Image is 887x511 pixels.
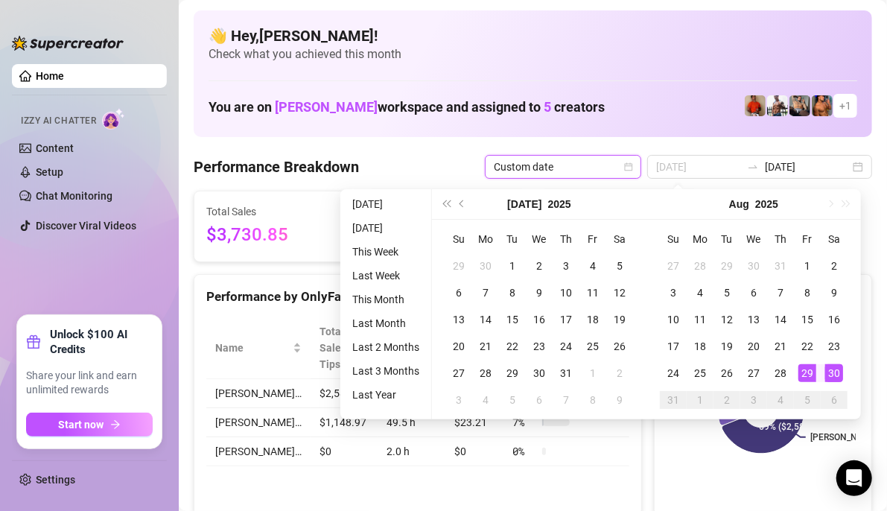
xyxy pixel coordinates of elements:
[477,391,495,409] div: 4
[472,333,499,360] td: 2025-07-21
[346,291,425,308] li: This Month
[530,284,548,302] div: 9
[794,279,821,306] td: 2025-08-08
[530,311,548,328] div: 16
[346,314,425,332] li: Last Month
[691,311,709,328] div: 11
[664,311,682,328] div: 10
[745,364,763,382] div: 27
[606,253,633,279] td: 2025-07-05
[611,364,629,382] div: 2
[825,284,843,302] div: 9
[346,362,425,380] li: Last 3 Months
[512,414,536,431] span: 7 %
[553,333,579,360] td: 2025-07-24
[557,311,575,328] div: 17
[713,387,740,413] td: 2025-09-02
[445,437,503,466] td: $0
[36,474,75,486] a: Settings
[821,306,848,333] td: 2025-08-16
[821,387,848,413] td: 2025-09-06
[584,284,602,302] div: 11
[472,279,499,306] td: 2025-07-07
[557,364,575,382] div: 31
[740,333,767,360] td: 2025-08-20
[718,284,736,302] div: 5
[499,253,526,279] td: 2025-07-01
[767,306,794,333] td: 2025-08-14
[346,386,425,404] li: Last Year
[445,306,472,333] td: 2025-07-13
[206,221,342,250] span: $3,730.85
[206,203,342,220] span: Total Sales
[825,364,843,382] div: 30
[553,279,579,306] td: 2025-07-10
[553,387,579,413] td: 2025-08-07
[606,360,633,387] td: 2025-08-02
[530,337,548,355] div: 23
[687,253,713,279] td: 2025-07-28
[503,391,521,409] div: 5
[821,279,848,306] td: 2025-08-09
[544,99,551,115] span: 5
[526,387,553,413] td: 2025-08-06
[530,364,548,382] div: 30
[660,333,687,360] td: 2025-08-17
[346,267,425,285] li: Last Week
[798,284,816,302] div: 8
[445,408,503,437] td: $23.21
[311,317,378,379] th: Total Sales & Tips
[606,279,633,306] td: 2025-07-12
[378,408,445,437] td: 49.5 h
[745,391,763,409] div: 3
[548,189,571,219] button: Choose a year
[740,279,767,306] td: 2025-08-06
[194,156,359,177] h4: Performance Breakdown
[557,284,575,302] div: 10
[206,287,629,307] div: Performance by OnlyFans Creator
[526,279,553,306] td: 2025-07-09
[691,257,709,275] div: 28
[472,253,499,279] td: 2025-06-30
[526,253,553,279] td: 2025-07-02
[311,408,378,437] td: $1,148.97
[713,226,740,253] th: Tu
[664,284,682,302] div: 3
[579,253,606,279] td: 2025-07-04
[445,387,472,413] td: 2025-08-03
[821,360,848,387] td: 2025-08-30
[691,337,709,355] div: 18
[110,419,121,430] span: arrow-right
[499,279,526,306] td: 2025-07-08
[477,284,495,302] div: 7
[718,391,736,409] div: 2
[445,226,472,253] th: Su
[798,311,816,328] div: 15
[206,408,311,437] td: [PERSON_NAME]…
[740,226,767,253] th: We
[772,364,789,382] div: 28
[611,311,629,328] div: 19
[656,159,741,175] input: Start date
[50,327,153,357] strong: Unlock $100 AI Credits
[209,25,857,46] h4: 👋 Hey, [PERSON_NAME] !
[745,257,763,275] div: 30
[718,257,736,275] div: 29
[472,360,499,387] td: 2025-07-28
[494,156,632,178] span: Custom date
[584,391,602,409] div: 8
[445,360,472,387] td: 2025-07-27
[687,306,713,333] td: 2025-08-11
[713,360,740,387] td: 2025-08-26
[275,99,378,115] span: [PERSON_NAME]
[503,311,521,328] div: 15
[691,364,709,382] div: 25
[579,306,606,333] td: 2025-07-18
[660,306,687,333] td: 2025-08-10
[660,360,687,387] td: 2025-08-24
[206,317,311,379] th: Name
[36,190,112,202] a: Chat Monitoring
[499,387,526,413] td: 2025-08-05
[36,70,64,82] a: Home
[611,284,629,302] div: 12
